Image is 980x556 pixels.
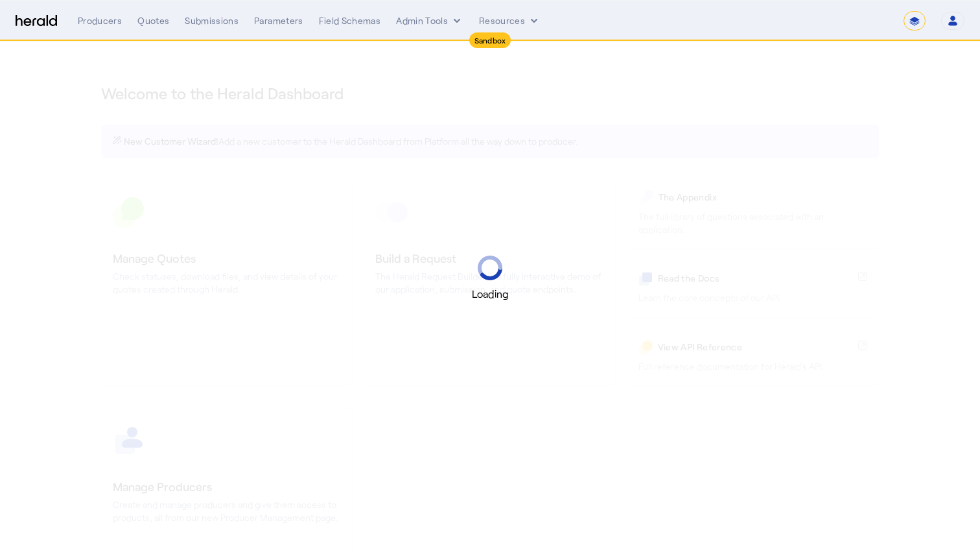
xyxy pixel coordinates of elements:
div: Field Schemas [319,14,381,27]
div: Producers [78,14,122,27]
button: Resources dropdown menu [479,14,541,27]
div: Sandbox [469,32,511,48]
button: internal dropdown menu [396,14,463,27]
div: Parameters [254,14,303,27]
img: Herald Logo [16,15,57,27]
div: Quotes [137,14,169,27]
div: Submissions [185,14,239,27]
